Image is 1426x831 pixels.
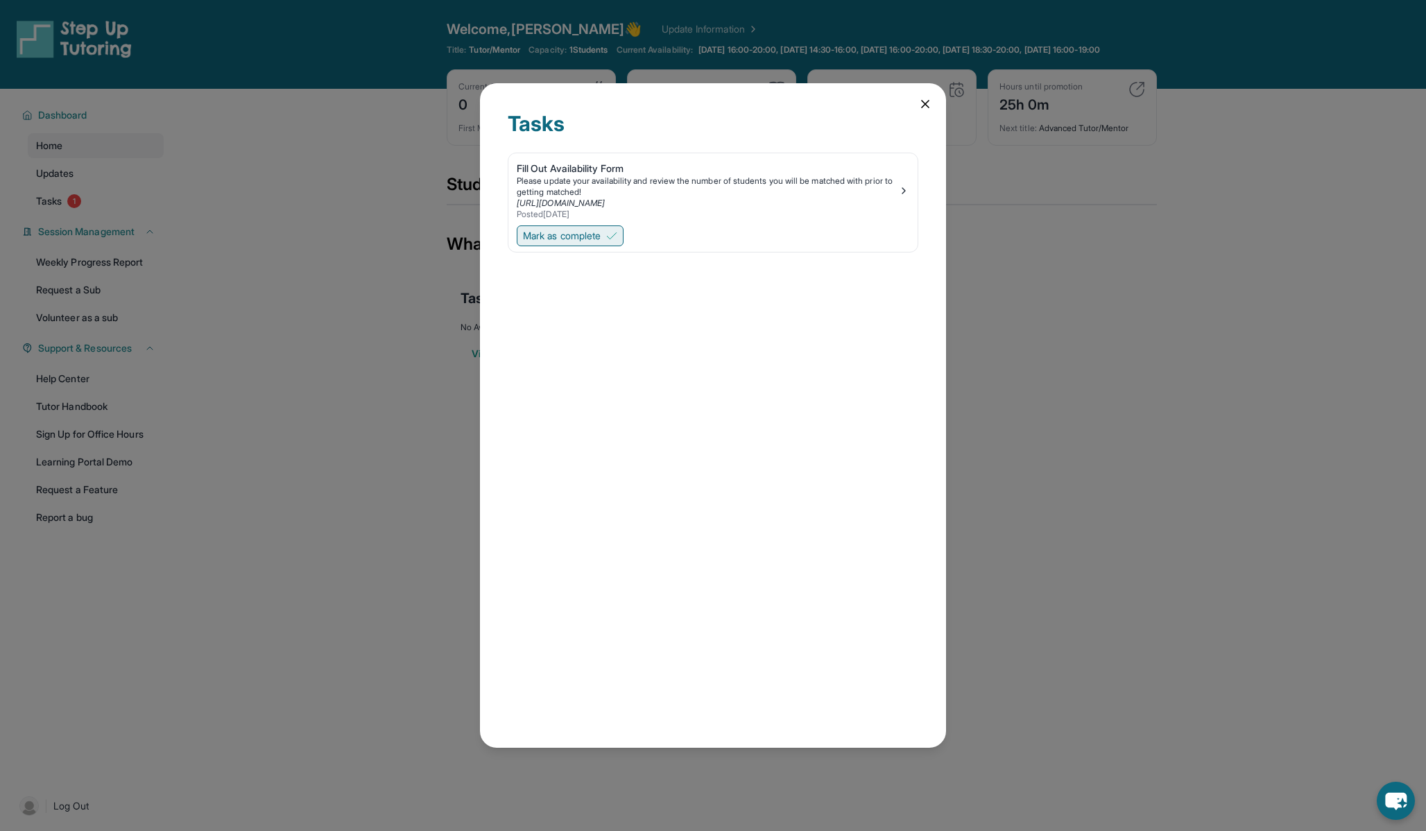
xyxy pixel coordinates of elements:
div: Fill Out Availability Form [517,162,898,175]
button: Mark as complete [517,225,624,246]
button: chat-button [1377,782,1415,820]
a: Fill Out Availability FormPlease update your availability and review the number of students you w... [508,153,918,223]
span: Mark as complete [523,229,601,243]
div: Please update your availability and review the number of students you will be matched with prior ... [517,175,898,198]
img: Mark as complete [606,230,617,241]
a: [URL][DOMAIN_NAME] [517,198,605,208]
div: Tasks [508,111,918,153]
div: Posted [DATE] [517,209,898,220]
